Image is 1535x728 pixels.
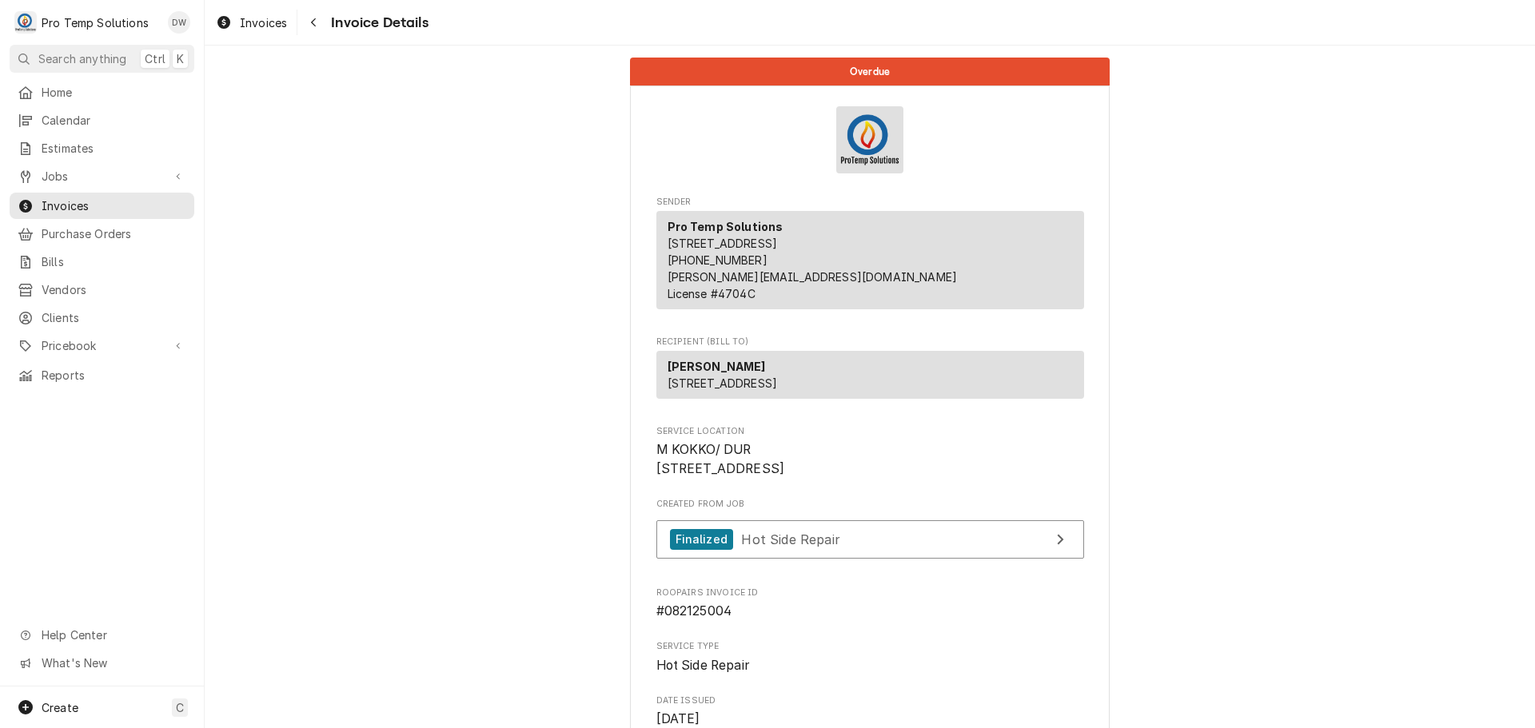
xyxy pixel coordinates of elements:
span: Service Location [656,440,1084,478]
a: Go to What's New [10,650,194,676]
div: P [14,11,37,34]
span: What's New [42,654,185,671]
div: Service Location [656,425,1084,479]
span: Recipient (Bill To) [656,336,1084,348]
span: [DATE] [656,711,700,726]
div: Status [630,58,1110,86]
a: Go to Pricebook [10,332,194,359]
span: Created From Job [656,498,1084,511]
a: Purchase Orders [10,221,194,247]
span: Roopairs Invoice ID [656,587,1084,599]
div: Pro Temp Solutions [42,14,149,31]
span: C [176,699,184,716]
span: Estimates [42,140,186,157]
span: Service Type [656,640,1084,653]
a: Go to Jobs [10,163,194,189]
span: Invoices [42,197,186,214]
span: Jobs [42,168,162,185]
span: Invoice Details [326,12,428,34]
a: Go to Help Center [10,622,194,648]
span: Hot Side Repair [741,531,839,547]
a: Calendar [10,107,194,133]
span: Sender [656,196,1084,209]
div: Finalized [670,529,733,551]
span: License # 4704C [668,287,756,300]
div: Dana Williams's Avatar [168,11,190,34]
span: Create [42,701,78,714]
div: Invoice Sender [656,196,1084,316]
a: View Job [656,520,1084,559]
span: Purchase Orders [42,225,186,242]
span: Bills [42,253,186,270]
span: Service Location [656,425,1084,438]
a: Vendors [10,276,194,303]
span: Service Type [656,656,1084,675]
div: Created From Job [656,498,1084,567]
span: Pricebook [42,337,162,354]
div: Pro Temp Solutions's Avatar [14,11,37,34]
div: DW [168,11,190,34]
span: Search anything [38,50,126,67]
span: M KOKKO/ DUR [STREET_ADDRESS] [656,442,785,476]
span: Hot Side Repair [656,658,749,673]
span: K [177,50,184,67]
strong: Pro Temp Solutions [668,220,783,233]
a: Invoices [10,193,194,219]
a: [PERSON_NAME][EMAIL_ADDRESS][DOMAIN_NAME] [668,270,958,284]
div: Service Type [656,640,1084,674]
span: #082125004 [656,603,732,619]
span: Clients [42,309,186,326]
span: Ctrl [145,50,165,67]
button: Search anythingCtrlK [10,45,194,73]
a: Clients [10,304,194,331]
span: Overdue [850,66,890,77]
span: Help Center [42,627,185,643]
div: Recipient (Bill To) [656,351,1084,405]
span: [STREET_ADDRESS] [668,237,778,250]
a: Home [10,79,194,105]
span: [STREET_ADDRESS] [668,376,778,390]
span: Calendar [42,112,186,129]
span: Home [42,84,186,101]
div: Roopairs Invoice ID [656,587,1084,621]
a: [PHONE_NUMBER] [668,253,767,267]
span: Vendors [42,281,186,298]
div: Sender [656,211,1084,309]
strong: [PERSON_NAME] [668,360,766,373]
a: Bills [10,249,194,275]
a: Estimates [10,135,194,161]
a: Reports [10,362,194,388]
span: Invoices [240,14,287,31]
span: Reports [42,367,186,384]
div: Recipient (Bill To) [656,351,1084,399]
div: Invoice Recipient [656,336,1084,406]
span: Date Issued [656,694,1084,707]
img: Logo [836,106,903,173]
button: Navigate back [301,10,326,35]
a: Invoices [209,10,293,36]
div: Sender [656,211,1084,316]
span: Roopairs Invoice ID [656,602,1084,621]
